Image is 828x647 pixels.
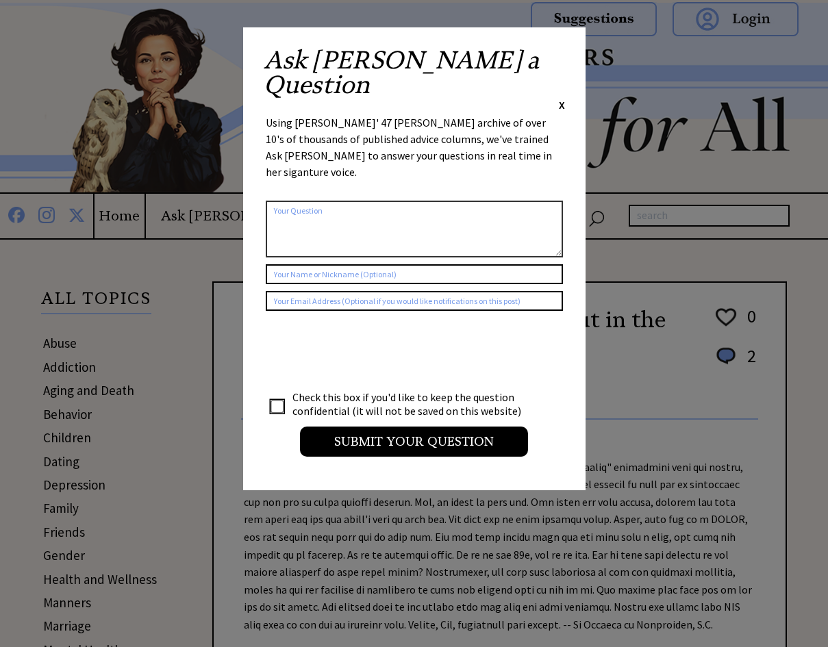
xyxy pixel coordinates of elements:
input: Your Email Address (Optional if you would like notifications on this post) [266,291,563,311]
input: Submit your Question [300,427,528,457]
input: Your Name or Nickname (Optional) [266,264,563,284]
td: Check this box if you'd like to keep the question confidential (it will not be saved on this webs... [292,390,534,418]
iframe: reCAPTCHA [266,325,474,378]
span: X [559,98,565,112]
div: Using [PERSON_NAME]' 47 [PERSON_NAME] archive of over 10's of thousands of published advice colum... [266,114,563,194]
h2: Ask [PERSON_NAME] a Question [264,48,565,97]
